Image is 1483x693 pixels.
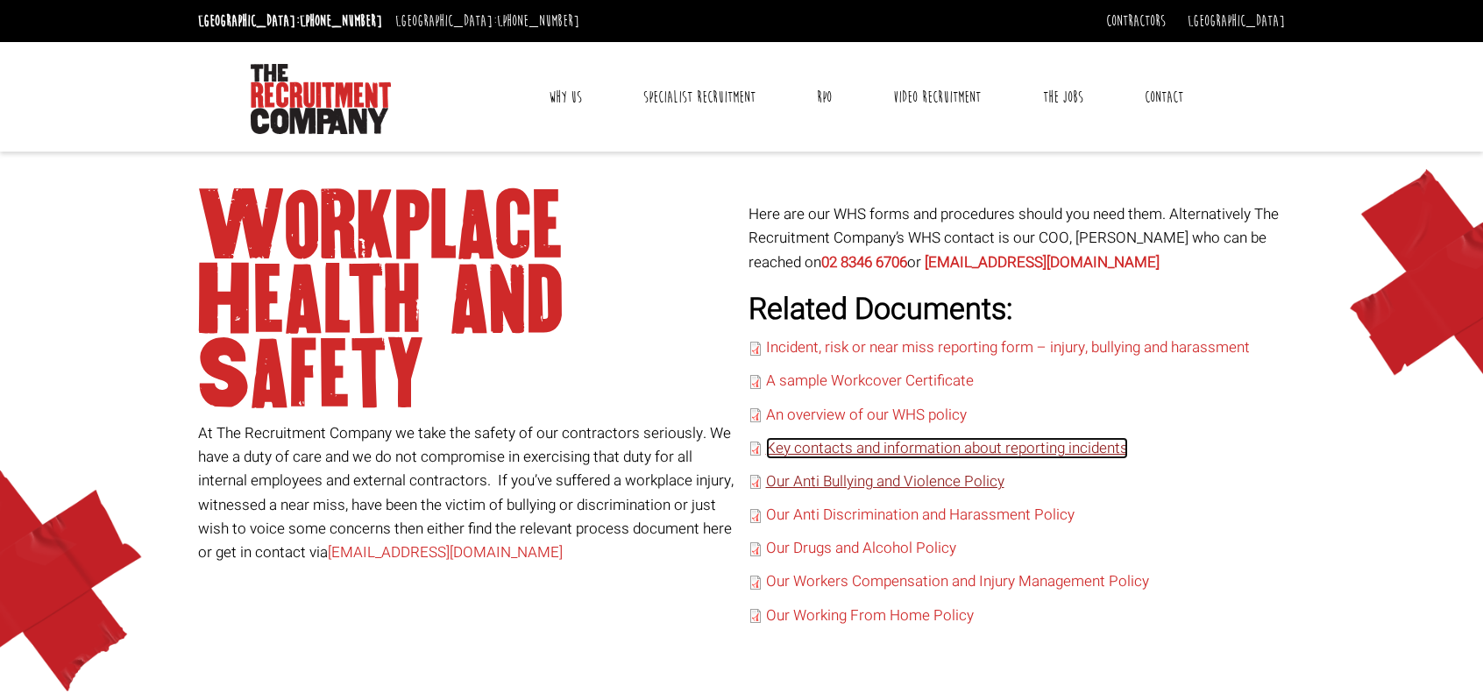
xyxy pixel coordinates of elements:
a: A sample Workcover Certificate [766,370,974,392]
a: Specialist Recruitment [630,75,769,119]
a: Key contacts and information about reporting incidents [766,437,1128,459]
a: [GEOGRAPHIC_DATA] [1188,11,1285,31]
img: undefined [749,442,763,456]
img: undefined [749,342,763,356]
h1: Workplace Health and Safety [198,188,735,412]
a: Our Workers Compensation and Injury Management Policy [749,570,1149,592]
p: Here are our WHS forms and procedures should you need them. Alternatively The Recruitment Company... [749,202,1286,274]
a: [PHONE_NUMBER] [300,11,382,31]
a: An overview of our WHS policy [766,404,967,426]
a: The Jobs [1030,75,1096,119]
li: [GEOGRAPHIC_DATA]: [194,7,387,35]
a: Incident, risk or near miss reporting form – injury, bullying and harassment [766,336,1250,358]
li: [GEOGRAPHIC_DATA]: [391,7,584,35]
a: Contractors [1106,11,1166,31]
a: Our Drugs and Alcohol Policy [766,537,956,559]
img: undefined [749,509,763,523]
img: undefined [749,408,763,422]
a: RPO [804,75,845,119]
h2: Related Documents: [749,293,1286,326]
a: Our Anti Discrimination and Harassment Policy [766,504,1075,526]
img: The Recruitment Company [251,64,391,134]
a: [PHONE_NUMBER] [497,11,579,31]
img: undefined [749,375,763,389]
a: [EMAIL_ADDRESS][DOMAIN_NAME] [925,251,1160,273]
a: 02 8346 6706 [821,251,907,273]
a: Video Recruitment [880,75,994,119]
img: undefined [749,475,763,489]
a: Our Working From Home Policy [749,605,974,626]
img: undefined [749,609,763,623]
a: Why Us [536,75,595,119]
img: undefined [749,576,763,590]
img: undefined [749,542,763,556]
a: [EMAIL_ADDRESS][DOMAIN_NAME] [328,541,563,563]
a: Contact [1132,75,1196,119]
p: At The Recruitment Company we take the safety of our contractors seriously. We have a duty of car... [198,421,735,564]
a: Our Anti Bullying and Violence Policy [766,470,1004,492]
